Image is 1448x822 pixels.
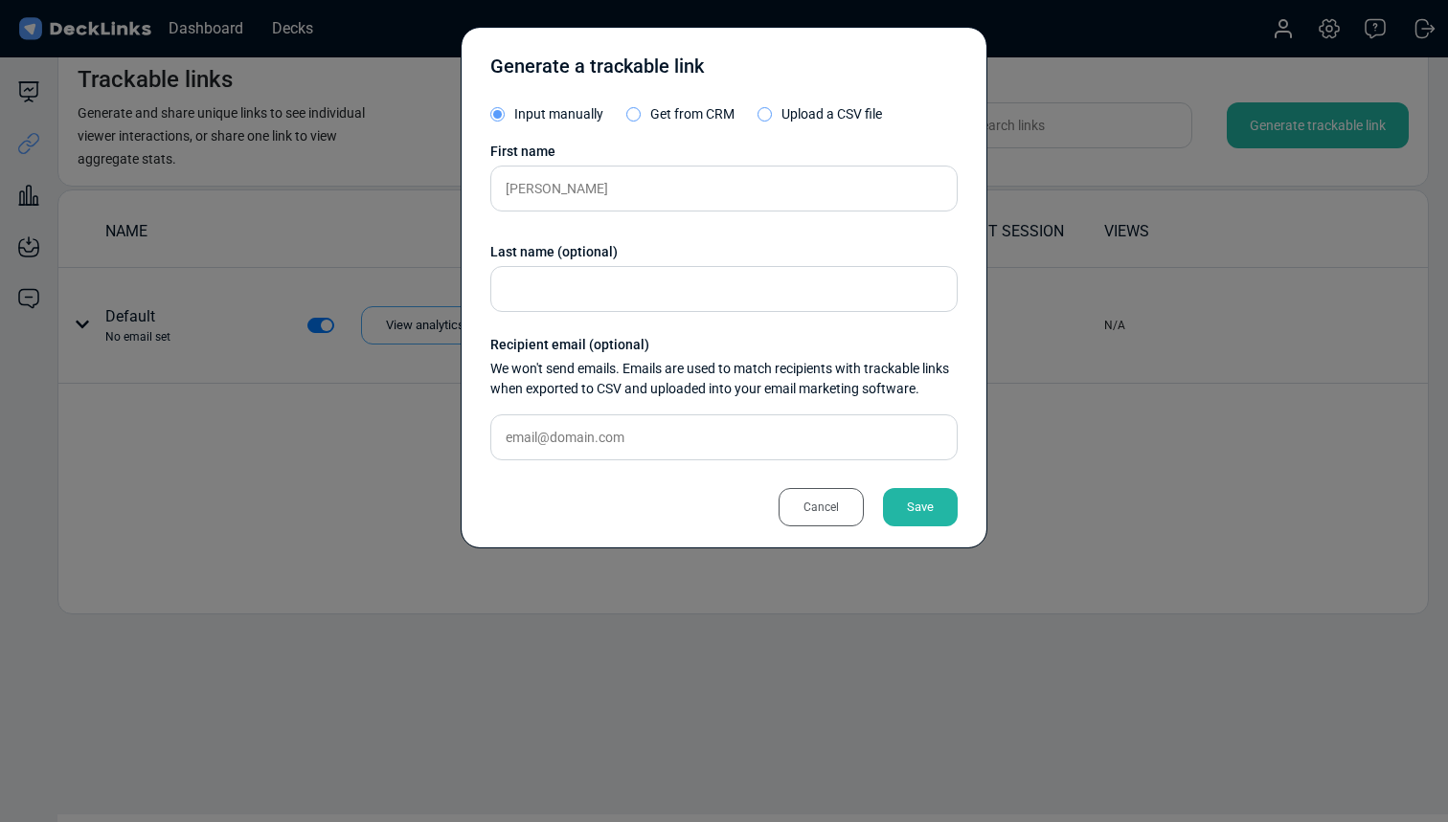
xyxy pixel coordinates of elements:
[490,142,958,162] div: First name
[883,488,958,526] div: Save
[490,242,958,262] div: Last name (optional)
[490,414,958,460] input: email@domain.com
[650,106,735,122] span: Get from CRM
[779,488,864,526] div: Cancel
[490,335,958,355] div: Recipient email (optional)
[514,106,603,122] span: Input manually
[781,106,882,122] span: Upload a CSV file
[490,52,704,90] div: Generate a trackable link
[490,359,958,399] div: We won't send emails. Emails are used to match recipients with trackable links when exported to C...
